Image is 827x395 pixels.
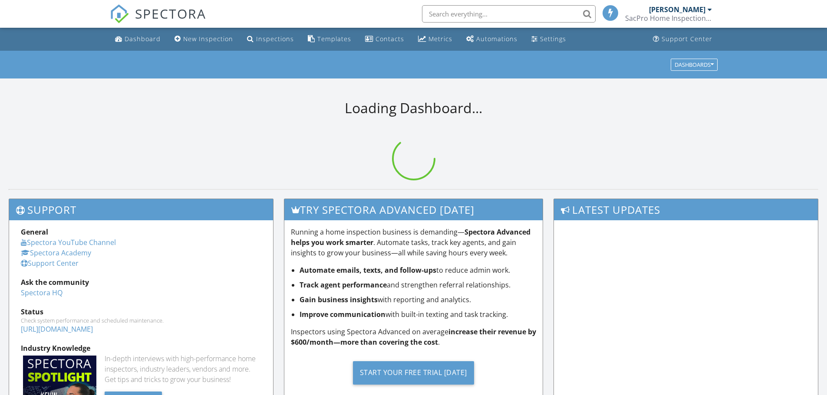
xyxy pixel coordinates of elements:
div: Start Your Free Trial [DATE] [353,361,474,385]
a: Inspections [244,31,297,47]
strong: Automate emails, texts, and follow-ups [300,265,436,275]
a: Spectora YouTube Channel [21,238,116,247]
a: Templates [304,31,355,47]
strong: Spectora Advanced helps you work smarter [291,227,530,247]
div: Contacts [376,35,404,43]
div: Inspections [256,35,294,43]
a: Settings [528,31,570,47]
li: and strengthen referral relationships. [300,280,537,290]
div: Metrics [428,35,452,43]
a: Contacts [362,31,408,47]
a: Automations (Basic) [463,31,521,47]
p: Inspectors using Spectora Advanced on average . [291,326,537,347]
li: with reporting and analytics. [300,294,537,305]
strong: Gain business insights [300,295,378,304]
div: Settings [540,35,566,43]
h3: Latest Updates [554,199,818,220]
div: Dashboard [125,35,161,43]
a: Support Center [649,31,716,47]
div: Dashboards [675,62,714,68]
div: Templates [317,35,351,43]
span: SPECTORA [135,4,206,23]
a: Start Your Free Trial [DATE] [291,354,537,391]
li: to reduce admin work. [300,265,537,275]
a: [URL][DOMAIN_NAME] [21,324,93,334]
div: Automations [476,35,517,43]
h3: Try spectora advanced [DATE] [284,199,543,220]
img: The Best Home Inspection Software - Spectora [110,4,129,23]
li: with built-in texting and task tracking. [300,309,537,320]
h3: Support [9,199,273,220]
div: Support Center [662,35,712,43]
a: New Inspection [171,31,237,47]
div: Check system performance and scheduled maintenance. [21,317,261,324]
div: Ask the community [21,277,261,287]
a: Spectora Academy [21,248,91,258]
div: [PERSON_NAME] [649,5,705,14]
a: Spectora HQ [21,288,63,297]
input: Search everything... [422,5,596,23]
strong: Improve communication [300,310,385,319]
div: Industry Knowledge [21,343,261,353]
strong: increase their revenue by $600/month—more than covering the cost [291,327,536,347]
a: Support Center [21,258,79,268]
a: Dashboard [112,31,164,47]
div: SacPro Home Inspections, Inc. [625,14,712,23]
strong: Track agent performance [300,280,387,290]
div: In-depth interviews with high-performance home inspectors, industry leaders, vendors and more. Ge... [105,353,261,385]
strong: General [21,227,48,237]
div: New Inspection [183,35,233,43]
a: SPECTORA [110,12,206,30]
a: Metrics [415,31,456,47]
p: Running a home inspection business is demanding— . Automate tasks, track key agents, and gain ins... [291,227,537,258]
button: Dashboards [671,59,718,71]
div: Status [21,307,261,317]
